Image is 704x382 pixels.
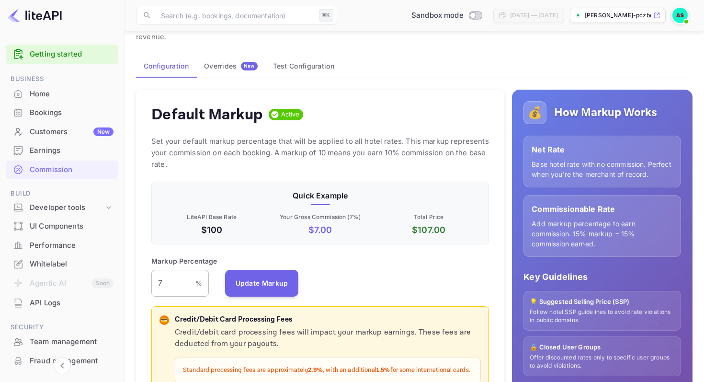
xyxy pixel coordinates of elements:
[6,199,118,216] div: Developer tools
[554,105,657,120] h5: How Markup Works
[277,110,304,119] span: Active
[408,10,486,21] div: Switch to Production mode
[532,159,673,179] p: Base hotel rate with no commission. Perfect when you're the merchant of record.
[159,190,481,201] p: Quick Example
[268,213,372,221] p: Your Gross Commission ( 7 %)
[6,255,118,274] div: Whitelabel
[151,105,263,124] h4: Default Markup
[30,107,114,118] div: Bookings
[6,104,118,121] a: Bookings
[6,352,118,370] div: Fraud management
[510,11,558,20] div: [DATE] — [DATE]
[136,55,196,78] button: Configuration
[6,123,118,140] a: CustomersNew
[30,221,114,232] div: UI Components
[175,327,481,350] p: Credit/debit card processing fees will impact your markup earnings. These fees are deducted from ...
[319,9,333,22] div: ⌘K
[6,74,118,84] span: Business
[204,62,258,70] div: Overrides
[93,127,114,136] div: New
[6,188,118,199] span: Build
[225,270,299,297] button: Update Markup
[6,161,118,178] a: Commission
[6,217,118,235] a: UI Components
[530,354,675,370] p: Offer discounted rates only to specific user groups to avoid violations.
[30,356,114,367] div: Fraud management
[6,333,118,350] a: Team management
[6,141,118,160] div: Earnings
[30,127,114,138] div: Customers
[6,45,118,64] div: Getting started
[528,104,542,121] p: 💰
[376,223,481,236] p: $ 107.00
[376,366,390,374] strong: 1.5%
[155,6,315,25] input: Search (e.g. bookings, documentation)
[151,256,217,266] p: Markup Percentage
[530,308,675,324] p: Follow hotel SSP guidelines to avoid rate violations in public domains.
[585,11,651,20] p: [PERSON_NAME]-pczbe...
[265,55,342,78] button: Test Configuration
[136,20,693,43] p: Configure your default commission percentage to earn revenue on hotel bookings. Set your pricing ...
[8,8,62,23] img: LiteAPI logo
[30,298,114,309] div: API Logs
[159,213,264,221] p: LiteAPI Base Rate
[30,240,114,251] div: Performance
[411,10,464,21] span: Sandbox mode
[268,223,372,236] p: $ 7.00
[308,366,323,374] strong: 2.9%
[30,164,114,175] div: Commission
[30,336,114,347] div: Team management
[6,322,118,333] span: Security
[6,104,118,122] div: Bookings
[241,63,258,69] span: New
[183,366,473,375] p: Standard processing fees are approximately , with an additional for some international cards.
[54,357,71,374] button: Collapse navigation
[159,223,264,236] p: $100
[6,123,118,141] div: CustomersNew
[30,145,114,156] div: Earnings
[151,136,489,170] p: Set your default markup percentage that will be applied to all hotel rates. This markup represent...
[672,8,688,23] img: Andreas Stefanis
[160,316,168,324] p: 💳
[30,49,114,60] a: Getting started
[530,297,675,307] p: 💡 Suggested Selling Price (SSP)
[6,294,118,313] div: API Logs
[532,219,673,249] p: Add markup percentage to earn commission. 15% markup = 15% commission earned.
[6,236,118,254] a: Performance
[6,333,118,351] div: Team management
[175,314,481,325] p: Credit/Debit Card Processing Fees
[30,202,104,213] div: Developer tools
[30,89,114,100] div: Home
[195,278,202,288] p: %
[523,270,681,283] p: Key Guidelines
[6,161,118,179] div: Commission
[151,270,195,297] input: 0
[376,213,481,221] p: Total Price
[6,217,118,236] div: UI Components
[532,203,673,215] p: Commissionable Rate
[532,144,673,155] p: Net Rate
[30,259,114,270] div: Whitelabel
[6,236,118,255] div: Performance
[530,343,675,352] p: 🔒 Closed User Groups
[6,352,118,370] a: Fraud management
[6,85,118,103] a: Home
[6,255,118,273] a: Whitelabel
[6,294,118,312] a: API Logs
[6,141,118,159] a: Earnings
